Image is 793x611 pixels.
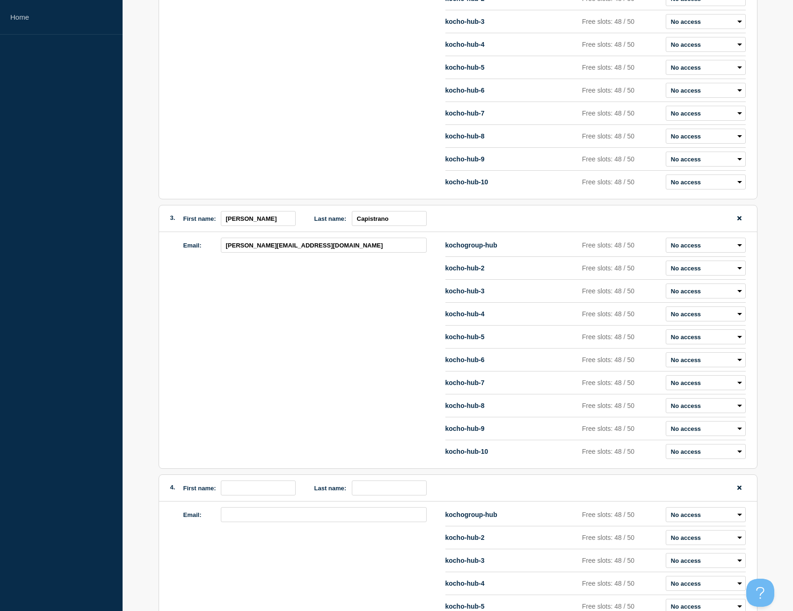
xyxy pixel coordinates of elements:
[666,238,746,253] select: role select for kochogroup-hub
[445,511,579,518] p: kochogroup-hub
[666,375,746,390] select: role select for kocho-hub-7
[221,507,427,522] input: email
[183,242,202,249] label: Email:
[183,485,216,492] label: First name:
[666,306,746,321] select: role select for kocho-hub-4
[666,106,746,121] select: role select for kocho-hub-7
[445,241,579,249] p: kochogroup-hub
[582,356,662,364] p: Free slots: 48 / 50
[582,310,662,318] p: Free slots: 48 / 50
[445,109,579,117] p: kocho-hub-7
[582,87,662,94] p: Free slots: 48 / 50
[666,83,746,98] select: role select for kocho-hub-6
[582,534,662,541] p: Free slots: 48 / 50
[445,132,579,140] p: kocho-hub-8
[582,333,662,341] p: Free slots: 48 / 50
[582,603,662,610] p: Free slots: 48 / 50
[582,402,662,409] p: Free slots: 48 / 50
[221,480,296,495] input: first name
[445,402,579,409] p: kocho-hub-8
[582,511,662,518] p: Free slots: 48 / 50
[170,484,175,491] span: 4.
[445,557,579,564] p: kocho-hub-3
[582,132,662,140] p: Free slots: 48 / 50
[582,155,662,163] p: Free slots: 48 / 50
[666,444,746,459] select: role select for kocho-hub-10
[445,379,579,386] p: kocho-hub-7
[314,215,347,222] label: Last name:
[666,398,746,413] select: role select for kocho-hub-8
[666,530,746,545] select: role select for kocho-hub-2
[666,553,746,568] select: role select for kocho-hub-3
[582,64,662,71] p: Free slots: 48 / 50
[666,129,746,144] select: role select for kocho-hub-8
[314,485,347,492] label: Last name:
[666,507,746,522] select: role select for kochogroup-hub
[445,534,579,541] p: kocho-hub-2
[582,18,662,25] p: Free slots: 48 / 50
[445,580,579,587] p: kocho-hub-4
[221,211,296,226] input: first name
[445,425,579,432] p: kocho-hub-9
[666,175,746,189] select: role select for kocho-hub-10
[666,284,746,298] select: role select for kocho-hub-3
[582,557,662,564] p: Free slots: 48 / 50
[666,421,746,436] select: role select for kocho-hub-9
[666,60,746,75] select: role select for kocho-hub-5
[352,480,427,495] input: last name
[445,287,579,295] p: kocho-hub-3
[666,576,746,591] select: role select for kocho-hub-4
[582,109,662,117] p: Free slots: 48 / 50
[734,480,745,495] button: remove team member button
[445,310,579,318] p: kocho-hub-4
[582,287,662,295] p: Free slots: 48 / 50
[445,448,579,455] p: kocho-hub-10
[445,18,579,25] p: kocho-hub-3
[582,448,662,455] p: Free slots: 48 / 50
[445,264,579,272] p: kocho-hub-2
[666,352,746,367] select: role select for kocho-hub-6
[582,379,662,386] p: Free slots: 48 / 50
[666,261,746,276] select: role select for kocho-hub-2
[445,178,579,186] p: kocho-hub-10
[582,425,662,432] p: Free slots: 48 / 50
[445,41,579,48] p: kocho-hub-4
[352,211,427,226] input: last name
[666,329,746,344] select: role select for kocho-hub-5
[183,511,202,518] label: Email:
[445,87,579,94] p: kocho-hub-6
[582,41,662,48] p: Free slots: 48 / 50
[445,356,579,364] p: kocho-hub-6
[582,178,662,186] p: Free slots: 48 / 50
[170,214,175,221] span: 3.
[183,215,216,222] label: First name:
[666,152,746,167] select: role select for kocho-hub-9
[582,241,662,249] p: Free slots: 48 / 50
[746,579,774,607] iframe: Help Scout Beacon - Open
[666,37,746,52] select: role select for kocho-hub-4
[445,333,579,341] p: kocho-hub-5
[445,64,579,71] p: kocho-hub-5
[445,155,579,163] p: kocho-hub-9
[221,238,427,253] input: email
[734,211,745,226] button: remove team member button
[445,603,579,610] p: kocho-hub-5
[666,14,746,29] select: role select for kocho-hub-3
[582,264,662,272] p: Free slots: 48 / 50
[582,580,662,587] p: Free slots: 48 / 50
